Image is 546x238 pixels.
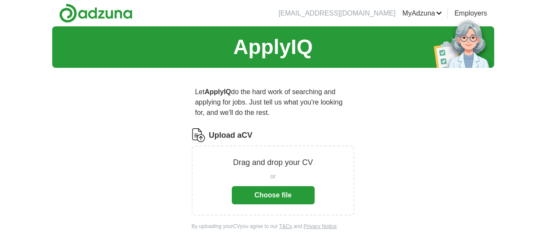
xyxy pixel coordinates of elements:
[233,157,313,168] p: Drag and drop your CV
[205,88,231,95] strong: ApplyIQ
[279,223,292,229] a: T&Cs
[454,8,487,19] a: Employers
[192,83,355,121] p: Let do the hard work of searching and applying for jobs. Just tell us what you're looking for, an...
[232,186,315,204] button: Choose file
[192,128,205,142] img: CV Icon
[303,223,337,229] a: Privacy Notice
[270,172,275,181] span: or
[402,8,442,19] a: MyAdzuna
[59,3,133,23] img: Adzuna logo
[209,130,252,141] label: Upload a CV
[278,8,395,19] li: [EMAIL_ADDRESS][DOMAIN_NAME]
[233,32,312,63] h1: ApplyIQ
[192,222,355,230] div: By uploading your CV you agree to our and .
